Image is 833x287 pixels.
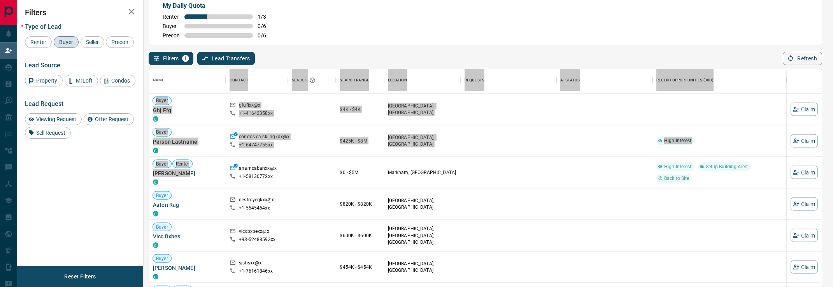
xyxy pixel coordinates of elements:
div: Seller [81,36,104,48]
div: Name [149,69,226,91]
div: Contact [230,69,248,91]
p: sjshsxx@x [239,260,261,268]
button: Claim [791,134,818,148]
div: Property [25,75,63,86]
span: Buyer [153,224,171,230]
span: 1 / 3 [258,14,275,20]
button: Lead Transfers [197,52,255,65]
p: viccbxbexx@x [239,228,269,236]
div: Condos [100,75,135,86]
span: Buyer [163,23,180,29]
span: [PERSON_NAME] [153,264,222,272]
span: Condos [109,77,133,84]
span: Setup Building Alert [703,163,751,170]
p: anamcabanxx@x [239,165,277,173]
span: 0 / 6 [258,32,275,39]
button: Claim [791,229,818,242]
p: +1- 64747755xx [239,142,273,148]
button: Refresh [783,52,822,65]
div: AI Status [560,69,580,91]
div: condos.ca [153,180,158,185]
span: Viewing Request [33,116,79,122]
span: Buyer [153,97,171,104]
div: Recent Opportunities (30d) [652,69,787,91]
span: Renter [163,14,180,20]
span: Buyer [153,160,171,167]
p: condos.ca.skiing7xx@x [239,133,289,141]
div: Sell Request [25,127,71,139]
div: Contact [226,69,288,91]
div: Requests [461,69,557,91]
h2: Filters [25,8,135,17]
span: Vicc Bxbes [153,232,222,240]
p: [GEOGRAPHIC_DATA], [GEOGRAPHIC_DATA], [GEOGRAPHIC_DATA] [388,225,457,245]
span: 1 [183,56,188,61]
div: Viewing Request [25,113,82,125]
p: +1- 41642358xx [239,110,273,117]
button: Claim [791,103,818,116]
button: Filters1 [149,52,193,65]
div: condos.ca [153,148,158,153]
span: Sell Request [33,130,68,136]
div: MrLoft [65,75,98,86]
span: Back to Site [661,175,693,181]
p: +1- 58130772xx [239,173,273,180]
div: condos.ca [153,243,158,248]
span: Renter [173,160,193,167]
div: condos.ca [153,274,158,280]
span: Precon [109,39,131,45]
div: AI Status [556,69,652,91]
span: Buyer [153,192,171,199]
span: [PERSON_NAME] [153,169,222,177]
button: Reset Filters [59,270,101,283]
span: Seller [83,39,102,45]
span: 0 / 6 [258,23,275,29]
div: Recent Opportunities (30d) [656,69,714,91]
div: Location [384,69,461,91]
span: Type of Lead [25,23,61,30]
span: Renter [28,39,49,45]
p: gfufixx@x [239,102,260,110]
span: Ghj Ffg [153,106,222,114]
span: MrLoft [73,77,95,84]
p: +1- 76161846xx [239,268,273,275]
span: Buyer [56,39,76,45]
div: Search Range [340,69,369,91]
span: Precon [163,32,180,39]
span: High Interest [661,137,695,144]
span: Lead Source [25,62,60,69]
div: Search [292,69,317,91]
span: Aaton Rag [153,201,222,209]
p: [GEOGRAPHIC_DATA], [GEOGRAPHIC_DATA] [388,261,457,274]
p: [GEOGRAPHIC_DATA], [GEOGRAPHIC_DATA] [388,197,457,210]
span: High Interest [661,163,695,170]
p: My Daily Quota [163,1,275,11]
button: Claim [791,166,818,179]
span: Buyer [153,129,171,136]
p: +1- 5545454xx [239,205,270,211]
p: $4K - $4K [340,106,380,113]
div: Requests [465,69,484,91]
div: Search Range [336,69,384,91]
p: [GEOGRAPHIC_DATA], [GEOGRAPHIC_DATA] [388,102,457,116]
div: condos.ca [153,116,158,122]
p: $820K - $820K [340,201,380,208]
div: Location [388,69,407,91]
button: Claim [791,197,818,211]
div: Name [153,69,165,91]
p: Markham, [GEOGRAPHIC_DATA] [388,169,457,176]
span: Lead Request [25,100,63,107]
button: Claim [791,261,818,274]
p: $425K - $8M [340,137,380,144]
p: destroyerjkxx@x [239,196,274,204]
div: Renter [25,36,52,48]
p: [GEOGRAPHIC_DATA], [GEOGRAPHIC_DATA] [388,134,457,147]
div: Buyer [54,36,79,48]
span: Buyer [153,255,171,262]
span: Person Lastname [153,138,222,146]
div: condos.ca [153,211,158,217]
span: Offer Request [92,116,131,122]
span: Property [33,77,60,84]
div: Offer Request [84,113,134,125]
p: +93- 52488593xx [239,236,275,243]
